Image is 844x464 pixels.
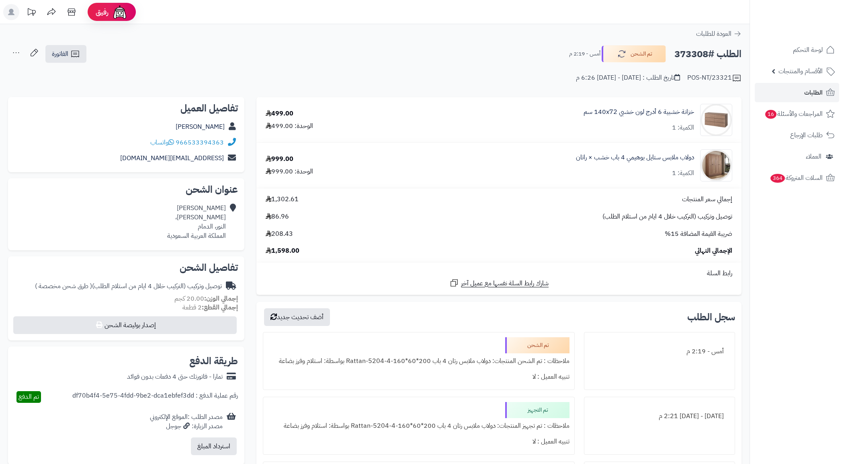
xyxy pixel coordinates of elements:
[52,49,68,59] span: الفاتورة
[696,29,731,39] span: العودة للطلبات
[755,40,839,60] a: لوحة التحكم
[687,73,742,83] div: POS-NT/23321
[14,185,238,194] h2: عنوان الشحن
[755,126,839,145] a: طلبات الإرجاع
[14,263,238,272] h2: تفاصيل الشحن
[806,151,821,162] span: العملاء
[672,169,694,178] div: الكمية: 1
[189,356,238,366] h2: طريقة الدفع
[770,172,823,184] span: السلات المتروكة
[755,147,839,166] a: العملاء
[461,279,549,288] span: شارك رابط السلة نفسها مع عميل آخر
[674,46,742,62] h2: الطلب #373308
[665,229,732,239] span: ضريبة القيمة المضافة 15%
[789,19,836,36] img: logo-2.png
[765,110,777,119] span: 16
[764,108,823,120] span: المراجعات والأسئلة
[755,168,839,188] a: السلات المتروكة364
[589,408,730,424] div: [DATE] - [DATE] 2:21 م
[150,422,223,431] div: مصدر الزيارة: جوجل
[204,294,238,303] strong: إجمالي الوزن:
[182,303,238,312] small: 2 قطعة
[266,122,313,131] div: الوحدة: 499.00
[35,281,92,291] span: ( طرق شحن مخصصة )
[191,437,237,455] button: استرداد المبلغ
[45,45,86,63] a: الفاتورة
[682,195,732,204] span: إجمالي سعر المنتجات
[449,278,549,288] a: شارك رابط السلة نفسها مع عميل آخر
[672,123,694,132] div: الكمية: 1
[793,44,823,56] span: لوحة التحكم
[18,392,39,402] span: تم الدفع
[589,344,730,359] div: أمس - 2:19 م
[266,167,313,176] div: الوحدة: 999.00
[150,138,174,147] a: واتساب
[778,66,823,77] span: الأقسام والمنتجات
[266,155,293,164] div: 999.00
[790,130,823,141] span: طلبات الإرجاع
[602,212,732,221] span: توصيل وتركيب (التركيب خلال 4 ايام من استلام الطلب)
[505,402,569,418] div: تم التجهيز
[576,153,694,162] a: دولاب ملابس ستايل بوهيمي 4 باب خشب × راتان
[150,412,223,431] div: مصدر الطلب :الموقع الإلكتروني
[695,246,732,256] span: الإجمالي النهائي
[120,153,224,163] a: [EMAIL_ADDRESS][DOMAIN_NAME]
[96,7,109,17] span: رفيق
[687,312,735,322] h3: سجل الطلب
[13,316,237,334] button: إصدار بوليصة الشحن
[755,104,839,124] a: المراجعات والأسئلة16
[35,282,222,291] div: توصيل وتركيب (التركيب خلال 4 ايام من استلام الطلب)
[696,29,742,39] a: العودة للطلبات
[268,369,569,385] div: تنبيه العميل : لا
[569,50,600,58] small: أمس - 2:19 م
[804,87,823,98] span: الطلبات
[770,174,785,183] span: 364
[174,294,238,303] small: 20.00 كجم
[268,418,569,434] div: ملاحظات : تم تجهيز المنتجات: دولاب ملابس رتان 4 باب 200*60*160-Rattan-5204-4 بواسطة: استلام وفرز ...
[167,204,226,240] div: [PERSON_NAME] [PERSON_NAME]، النور، الدمام المملكة العربية السعودية
[176,122,225,132] a: [PERSON_NAME]
[266,246,299,256] span: 1,598.00
[266,195,299,204] span: 1,302.61
[701,149,732,181] img: 1749977265-1-90x90.jpg
[266,109,293,118] div: 499.00
[72,391,238,403] div: رقم عملية الدفع : df70b4f4-5e75-4fdd-9be2-dca1ebfef3dd
[576,73,680,82] div: تاريخ الطلب : [DATE] - [DATE] 6:26 م
[202,303,238,312] strong: إجمالي القطع:
[14,103,238,113] h2: تفاصيل العميل
[268,353,569,369] div: ملاحظات : تم الشحن المنتجات: دولاب ملابس رتان 4 باب 200*60*160-Rattan-5204-4 بواسطة: استلام وفرز ...
[266,212,289,221] span: 86.96
[701,104,732,136] img: 1752058398-1(9)-90x90.jpg
[176,138,224,147] a: 966533394363
[505,337,569,353] div: تم الشحن
[260,269,738,278] div: رابط السلة
[127,372,223,382] div: تمارا - فاتورتك حتى 4 دفعات بدون فوائد
[602,45,666,62] button: تم الشحن
[266,229,293,239] span: 208.43
[21,4,41,22] a: تحديثات المنصة
[264,308,330,326] button: أضف تحديث جديد
[755,83,839,102] a: الطلبات
[112,4,128,20] img: ai-face.png
[268,434,569,450] div: تنبيه العميل : لا
[584,107,694,117] a: خزانة خشبية 6 أدرج لون خشبي 140x72 سم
